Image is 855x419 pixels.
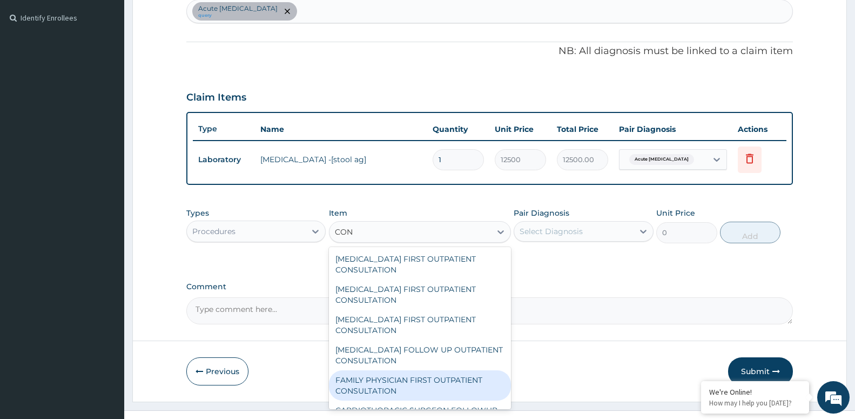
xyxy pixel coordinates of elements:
div: FAMILY PHYSICIAN FIRST OUTPATIENT CONSULTATION [329,370,511,401]
th: Unit Price [489,118,551,140]
label: Comment [186,282,793,291]
div: [MEDICAL_DATA] FIRST OUTPATIENT CONSULTATION [329,310,511,340]
button: Previous [186,357,248,385]
label: Pair Diagnosis [514,208,569,218]
div: Chat with us now [56,61,181,75]
th: Actions [732,118,786,140]
div: [MEDICAL_DATA] FIRST OUTPATIENT CONSULTATION [329,249,511,280]
small: query [198,13,278,18]
label: Unit Price [656,208,695,218]
div: Minimize live chat window [177,5,203,31]
td: Laboratory [193,150,255,170]
th: Type [193,119,255,139]
div: Select Diagnosis [520,226,583,237]
label: Types [186,209,209,218]
td: [MEDICAL_DATA] -[stool ag] [255,149,427,170]
p: How may I help you today? [709,398,801,408]
span: We're online! [63,136,149,245]
h3: Claim Items [186,92,246,104]
div: Procedures [192,226,235,237]
p: NB: All diagnosis must be linked to a claim item [186,44,793,58]
div: [MEDICAL_DATA] FOLLOW UP OUTPATIENT CONSULTATION [329,340,511,370]
img: d_794563401_company_1708531726252_794563401 [20,54,44,81]
span: remove selection option [282,6,292,16]
button: Submit [728,357,793,385]
th: Name [255,118,427,140]
th: Total Price [551,118,614,140]
button: Add [720,222,780,243]
th: Pair Diagnosis [614,118,732,140]
th: Quantity [427,118,489,140]
p: Acute [MEDICAL_DATA] [198,4,278,13]
div: We're Online! [709,387,801,397]
textarea: Type your message and hit 'Enter' [5,295,206,333]
label: Item [329,208,347,218]
div: [MEDICAL_DATA] FIRST OUTPATIENT CONSULTATION [329,280,511,310]
span: Acute [MEDICAL_DATA] [629,154,694,165]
